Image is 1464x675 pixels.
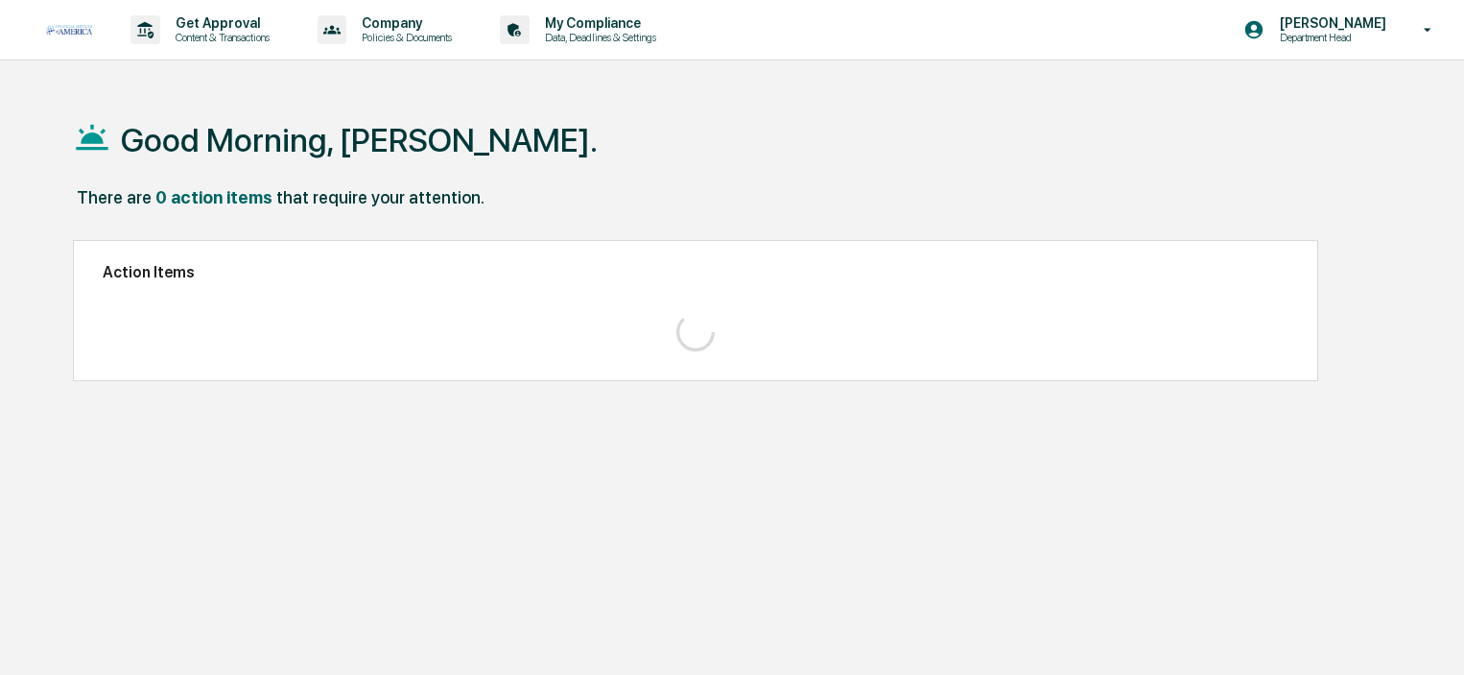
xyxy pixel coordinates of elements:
p: Department Head [1264,31,1396,44]
h1: Good Morning, [PERSON_NAME]. [121,121,598,159]
p: My Compliance [530,15,666,31]
div: 0 action items [155,187,272,207]
p: Content & Transactions [160,31,279,44]
h2: Action Items [103,263,1288,281]
p: Data, Deadlines & Settings [530,31,666,44]
div: There are [77,187,152,207]
p: Get Approval [160,15,279,31]
div: that require your attention. [276,187,484,207]
p: [PERSON_NAME] [1264,15,1396,31]
img: logo [46,25,92,34]
p: Company [346,15,461,31]
p: Policies & Documents [346,31,461,44]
